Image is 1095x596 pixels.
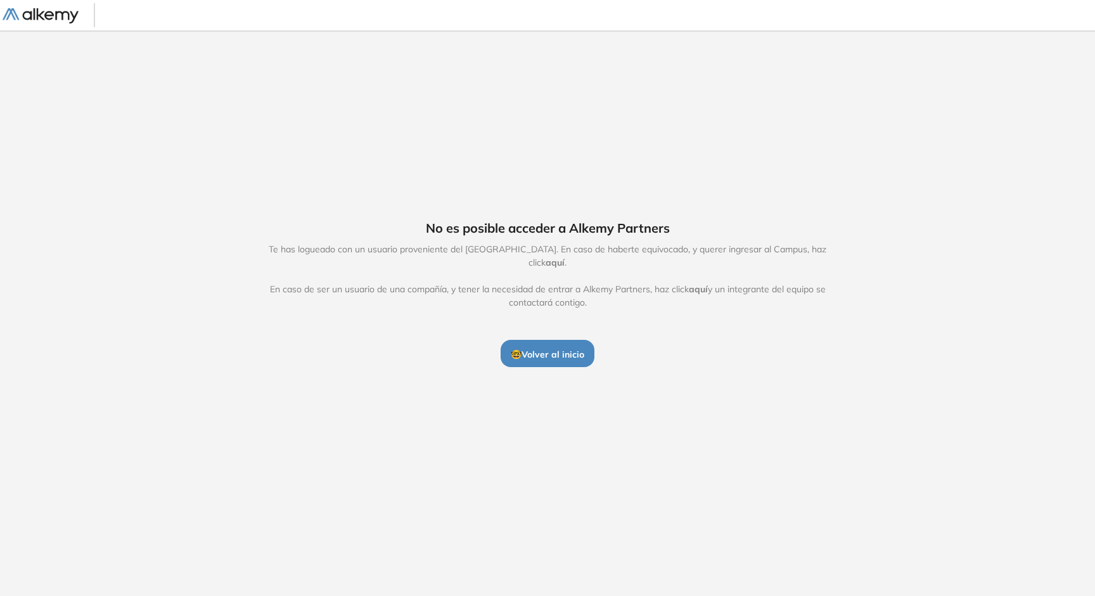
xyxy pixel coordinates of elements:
[546,257,565,268] span: aquí
[3,8,79,24] img: Logo
[501,340,594,366] button: 🤓Volver al inicio
[689,283,708,295] span: aquí
[426,219,670,238] span: No es posible acceder a Alkemy Partners
[511,349,584,360] span: 🤓 Volver al inicio
[255,243,840,309] span: Te has logueado con un usuario proveniente del [GEOGRAPHIC_DATA]. En caso de haberte equivocado, ...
